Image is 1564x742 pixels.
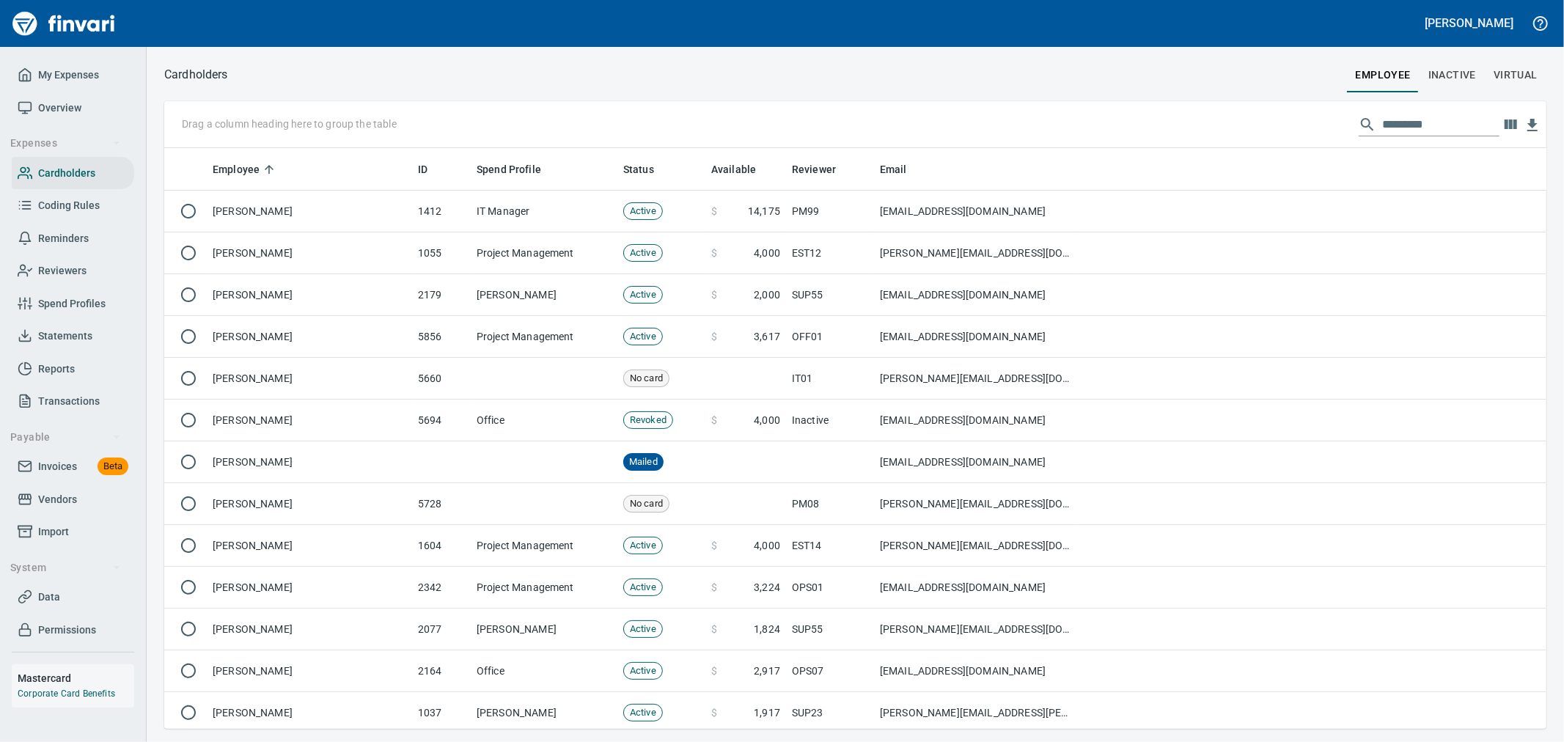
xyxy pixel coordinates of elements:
[624,205,662,218] span: Active
[12,287,134,320] a: Spend Profiles
[1422,12,1517,34] button: [PERSON_NAME]
[880,161,907,178] span: Email
[38,99,81,117] span: Overview
[786,650,874,692] td: OPS07
[471,567,617,609] td: Project Management
[38,262,87,280] span: Reviewers
[874,316,1079,358] td: [EMAIL_ADDRESS][DOMAIN_NAME]
[754,538,780,553] span: 4,000
[10,134,121,153] span: Expenses
[38,196,100,215] span: Coding Rules
[1499,114,1521,136] button: Choose columns to display
[874,191,1079,232] td: [EMAIL_ADDRESS][DOMAIN_NAME]
[874,274,1079,316] td: [EMAIL_ADDRESS][DOMAIN_NAME]
[9,6,119,41] img: Finvari
[471,274,617,316] td: [PERSON_NAME]
[792,161,855,178] span: Reviewer
[207,400,412,441] td: [PERSON_NAME]
[207,441,412,483] td: [PERSON_NAME]
[207,525,412,567] td: [PERSON_NAME]
[12,254,134,287] a: Reviewers
[874,650,1079,692] td: [EMAIL_ADDRESS][DOMAIN_NAME]
[786,316,874,358] td: OFF01
[792,161,836,178] span: Reviewer
[754,287,780,302] span: 2,000
[207,609,412,650] td: [PERSON_NAME]
[624,330,662,344] span: Active
[874,441,1079,483] td: [EMAIL_ADDRESS][DOMAIN_NAME]
[471,232,617,274] td: Project Management
[711,161,756,178] span: Available
[624,706,662,720] span: Active
[711,622,717,636] span: $
[874,483,1079,525] td: [PERSON_NAME][EMAIL_ADDRESS][DOMAIN_NAME]
[38,491,77,509] span: Vendors
[874,358,1079,400] td: [PERSON_NAME][EMAIL_ADDRESS][DOMAIN_NAME]
[4,424,127,451] button: Payable
[207,316,412,358] td: [PERSON_NAME]
[412,692,471,734] td: 1037
[10,428,121,447] span: Payable
[38,66,99,84] span: My Expenses
[711,161,775,178] span: Available
[38,392,100,411] span: Transactions
[12,353,134,386] a: Reports
[12,483,134,516] a: Vendors
[754,329,780,344] span: 3,617
[412,232,471,274] td: 1055
[711,413,717,427] span: $
[164,66,228,84] nav: breadcrumb
[624,539,662,553] span: Active
[1428,66,1476,84] span: Inactive
[38,295,106,313] span: Spend Profiles
[623,161,673,178] span: Status
[38,327,92,345] span: Statements
[12,157,134,190] a: Cardholders
[10,559,121,577] span: System
[754,705,780,720] span: 1,917
[754,413,780,427] span: 4,000
[207,191,412,232] td: [PERSON_NAME]
[624,622,662,636] span: Active
[207,358,412,400] td: [PERSON_NAME]
[12,581,134,614] a: Data
[207,650,412,692] td: [PERSON_NAME]
[786,567,874,609] td: OPS01
[754,622,780,636] span: 1,824
[412,316,471,358] td: 5856
[38,164,95,183] span: Cardholders
[748,204,780,218] span: 14,175
[754,580,780,595] span: 3,224
[711,204,717,218] span: $
[624,372,669,386] span: No card
[471,400,617,441] td: Office
[207,483,412,525] td: [PERSON_NAME]
[38,621,96,639] span: Permissions
[471,692,617,734] td: [PERSON_NAME]
[786,692,874,734] td: SUP23
[786,483,874,525] td: PM08
[164,66,228,84] p: Cardholders
[711,538,717,553] span: $
[12,614,134,647] a: Permissions
[412,358,471,400] td: 5660
[12,515,134,548] a: Import
[418,161,427,178] span: ID
[874,609,1079,650] td: [PERSON_NAME][EMAIL_ADDRESS][DOMAIN_NAME]
[471,650,617,692] td: Office
[182,117,397,131] p: Drag a column heading here to group the table
[412,191,471,232] td: 1412
[4,130,127,157] button: Expenses
[12,222,134,255] a: Reminders
[471,525,617,567] td: Project Management
[471,191,617,232] td: IT Manager
[412,483,471,525] td: 5728
[12,59,134,92] a: My Expenses
[207,232,412,274] td: [PERSON_NAME]
[18,688,115,699] a: Corporate Card Benefits
[12,189,134,222] a: Coding Rules
[711,287,717,302] span: $
[471,609,617,650] td: [PERSON_NAME]
[412,567,471,609] td: 2342
[786,191,874,232] td: PM99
